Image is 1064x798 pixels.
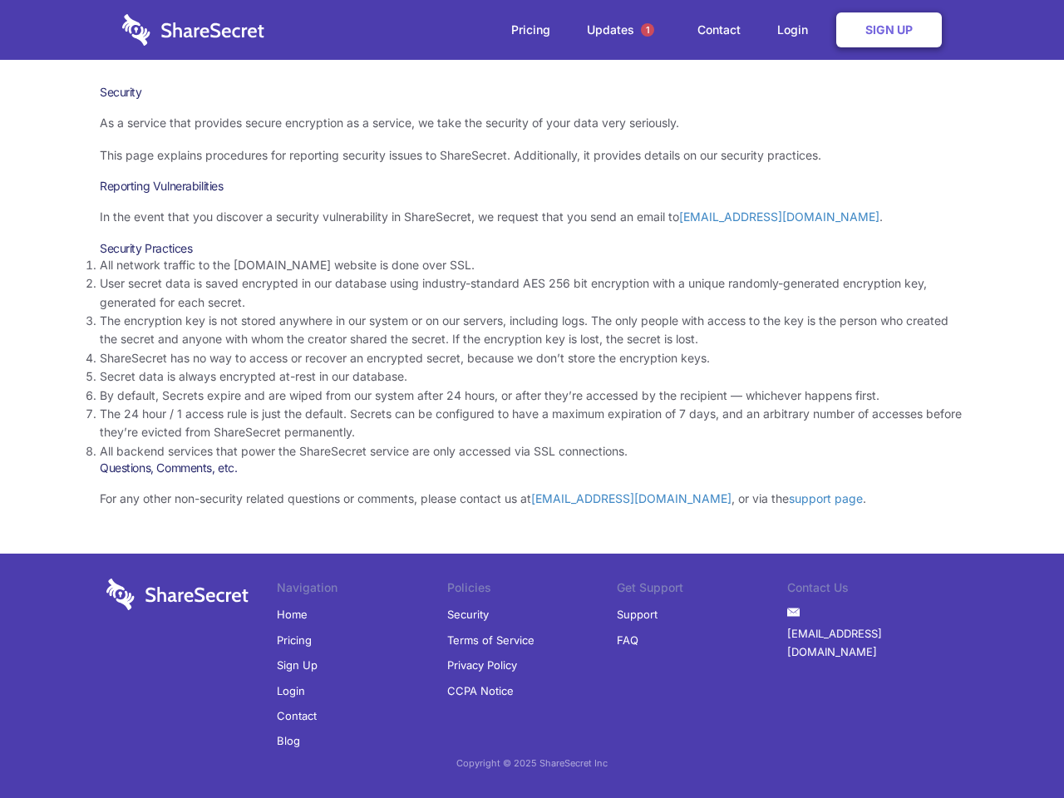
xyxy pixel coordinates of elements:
[531,491,731,505] a: [EMAIL_ADDRESS][DOMAIN_NAME]
[100,312,964,349] li: The encryption key is not stored anywhere in our system or on our servers, including logs. The on...
[100,461,964,475] h3: Questions, Comments, etc.
[761,4,833,56] a: Login
[100,256,964,274] li: All network traffic to the [DOMAIN_NAME] website is done over SSL.
[617,579,787,602] li: Get Support
[447,628,534,653] a: Terms of Service
[106,579,249,610] img: logo-wordmark-white-trans-d4663122ce5f474addd5e946df7df03e33cb6a1c49d2221995e7729f52c070b2.svg
[122,14,264,46] img: logo-wordmark-white-trans-d4663122ce5f474addd5e946df7df03e33cb6a1c49d2221995e7729f52c070b2.svg
[836,12,942,47] a: Sign Up
[447,653,517,677] a: Privacy Policy
[100,442,964,461] li: All backend services that power the ShareSecret service are only accessed via SSL connections.
[277,579,447,602] li: Navigation
[787,579,958,602] li: Contact Us
[100,146,964,165] p: This page explains procedures for reporting security issues to ShareSecret. Additionally, it prov...
[277,728,300,753] a: Blog
[789,491,863,505] a: support page
[277,602,308,627] a: Home
[100,241,964,256] h3: Security Practices
[277,678,305,703] a: Login
[100,179,964,194] h3: Reporting Vulnerabilities
[617,602,658,627] a: Support
[100,367,964,386] li: Secret data is always encrypted at-rest in our database.
[100,114,964,132] p: As a service that provides secure encryption as a service, we take the security of your data very...
[617,628,638,653] a: FAQ
[100,274,964,312] li: User secret data is saved encrypted in our database using industry-standard AES 256 bit encryptio...
[495,4,567,56] a: Pricing
[447,602,489,627] a: Security
[100,85,964,100] h1: Security
[100,349,964,367] li: ShareSecret has no way to access or recover an encrypted secret, because we don’t store the encry...
[100,405,964,442] li: The 24 hour / 1 access rule is just the default. Secrets can be configured to have a maximum expi...
[679,209,879,224] a: [EMAIL_ADDRESS][DOMAIN_NAME]
[641,23,654,37] span: 1
[447,678,514,703] a: CCPA Notice
[100,490,964,508] p: For any other non-security related questions or comments, please contact us at , or via the .
[277,653,318,677] a: Sign Up
[100,208,964,226] p: In the event that you discover a security vulnerability in ShareSecret, we request that you send ...
[787,621,958,665] a: [EMAIL_ADDRESS][DOMAIN_NAME]
[100,387,964,405] li: By default, Secrets expire and are wiped from our system after 24 hours, or after they’re accesse...
[277,703,317,728] a: Contact
[681,4,757,56] a: Contact
[277,628,312,653] a: Pricing
[447,579,618,602] li: Policies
